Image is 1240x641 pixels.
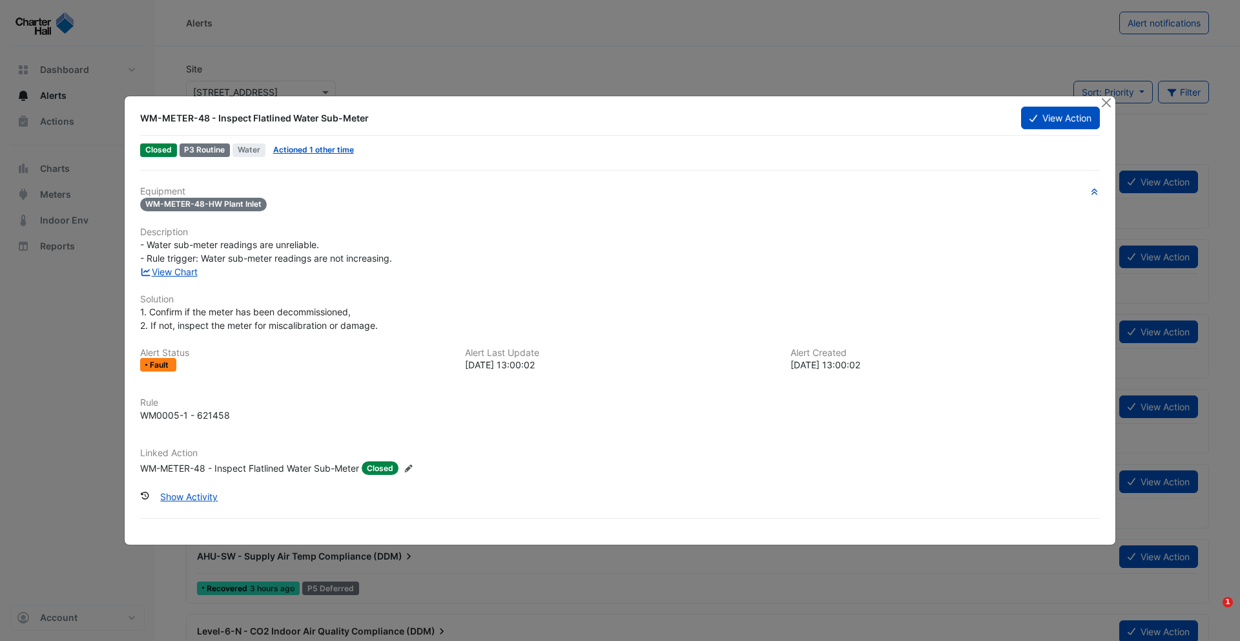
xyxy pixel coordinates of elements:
[1223,597,1233,607] span: 1
[362,461,398,475] span: Closed
[140,266,198,277] a: View Chart
[404,464,413,474] fa-icon: Edit Linked Action
[140,143,177,157] span: Closed
[1196,597,1227,628] iframe: Intercom live chat
[150,361,171,369] span: Fault
[465,358,774,372] div: [DATE] 13:00:02
[1099,96,1113,110] button: Close
[1021,107,1100,129] button: View Action
[140,348,449,359] h6: Alert Status
[180,143,231,157] div: P3 Routine
[465,348,774,359] h6: Alert Last Update
[140,461,359,475] div: WM-METER-48 - Inspect Flatlined Water Sub-Meter
[140,198,267,211] span: WM-METER-48-HW Plant Inlet
[140,397,1100,408] h6: Rule
[140,112,1006,125] div: WM-METER-48 - Inspect Flatlined Water Sub-Meter
[152,485,226,508] button: Show Activity
[140,408,230,422] div: WM0005-1 - 621458
[790,358,1100,372] div: [DATE] 13:00:02
[140,294,1100,305] h6: Solution
[140,306,378,331] span: 1. Confirm if the meter has been decommissioned, 2. If not, inspect the meter for miscalibration ...
[140,227,1100,238] h6: Description
[140,448,1100,459] h6: Linked Action
[273,145,354,154] a: Actioned 1 other time
[232,143,265,157] span: Water
[790,348,1100,359] h6: Alert Created
[140,186,1100,197] h6: Equipment
[140,239,392,264] span: - Water sub-meter readings are unreliable. - Rule trigger: Water sub-meter readings are not incre...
